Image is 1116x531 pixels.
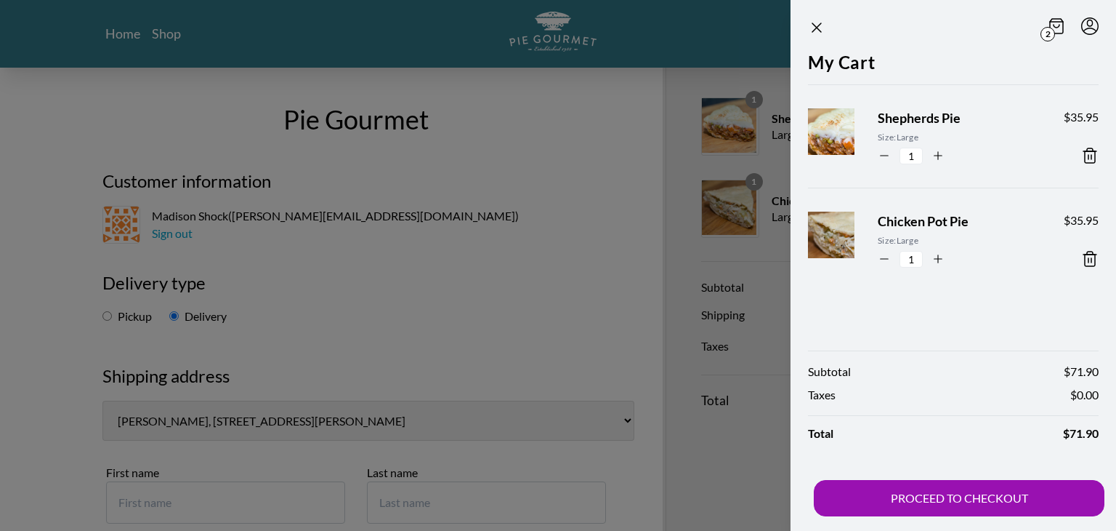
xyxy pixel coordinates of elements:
[808,363,851,380] span: Subtotal
[1064,363,1099,380] span: $ 71.90
[1064,212,1099,229] span: $ 35.95
[808,425,833,442] span: Total
[801,95,889,183] img: Product Image
[814,480,1104,516] button: PROCEED TO CHECKOUT
[1064,108,1099,126] span: $ 35.95
[808,386,836,404] span: Taxes
[808,49,1099,84] h2: My Cart
[878,234,1040,247] span: Size: Large
[1081,17,1099,35] button: Menu
[878,108,1040,128] span: Shepherds Pie
[878,131,1040,144] span: Size: Large
[808,19,825,36] button: Close panel
[801,198,889,287] img: Product Image
[1063,425,1099,442] span: $ 71.90
[1070,386,1099,404] span: $ 0.00
[1040,27,1055,41] span: 2
[878,212,1040,231] span: Chicken Pot Pie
